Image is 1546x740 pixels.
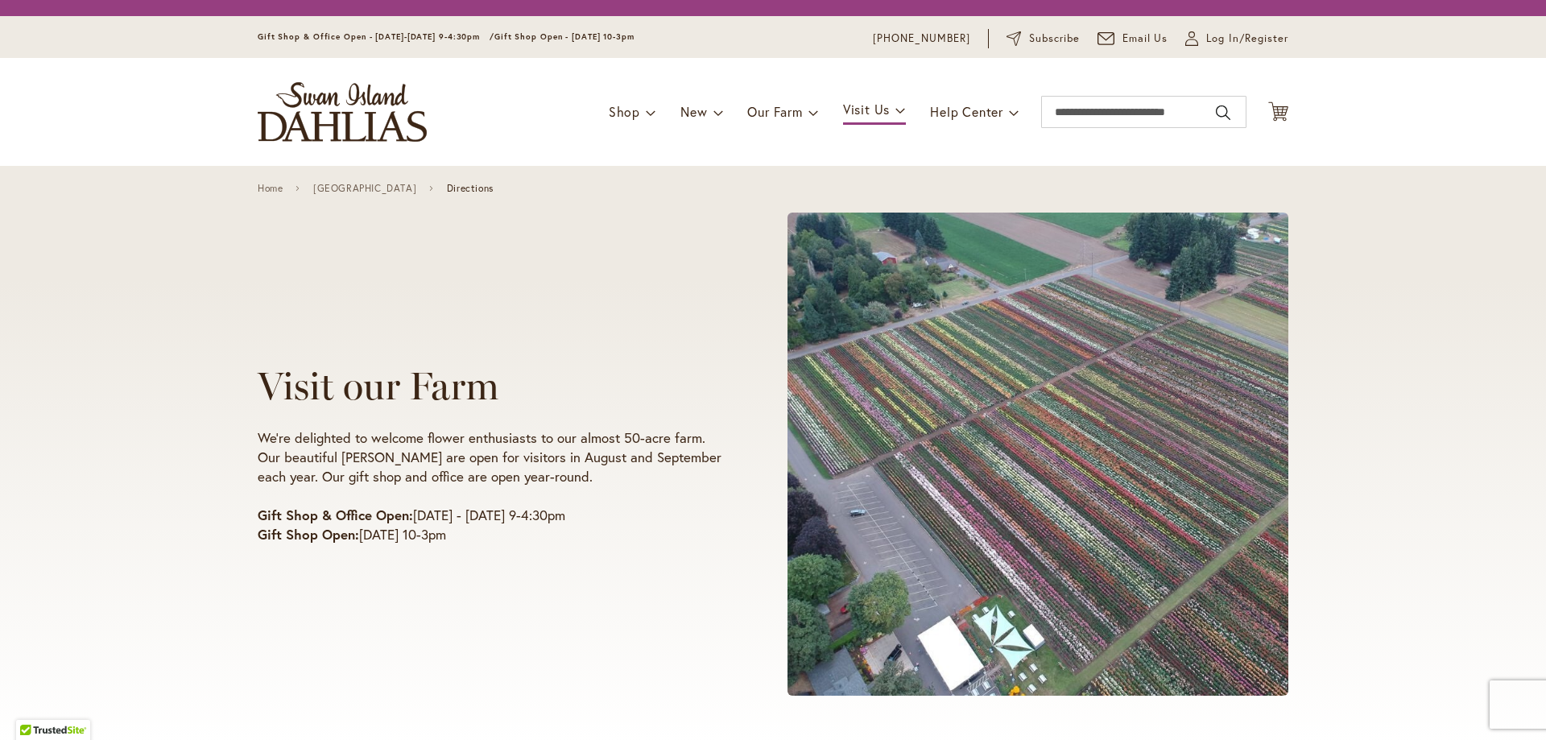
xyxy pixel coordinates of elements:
[258,506,413,524] strong: Gift Shop & Office Open:
[258,364,726,408] h1: Visit our Farm
[1097,31,1168,47] a: Email Us
[930,103,1003,120] span: Help Center
[1206,31,1288,47] span: Log In/Register
[1185,31,1288,47] a: Log In/Register
[1122,31,1168,47] span: Email Us
[313,183,416,194] a: [GEOGRAPHIC_DATA]
[447,183,494,194] span: Directions
[258,525,359,544] strong: Gift Shop Open:
[494,31,635,42] span: Gift Shop Open - [DATE] 10-3pm
[258,31,494,42] span: Gift Shop & Office Open - [DATE]-[DATE] 9-4:30pm /
[1029,31,1080,47] span: Subscribe
[747,103,802,120] span: Our Farm
[843,101,890,118] span: Visit Us
[258,506,726,544] p: [DATE] - [DATE] 9-4:30pm [DATE] 10-3pm
[1007,31,1080,47] a: Subscribe
[873,31,970,47] a: [PHONE_NUMBER]
[609,103,640,120] span: Shop
[680,103,707,120] span: New
[258,183,283,194] a: Home
[1216,100,1230,126] button: Search
[258,428,726,486] p: We're delighted to welcome flower enthusiasts to our almost 50-acre farm. Our beautiful [PERSON_N...
[258,82,427,142] a: store logo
